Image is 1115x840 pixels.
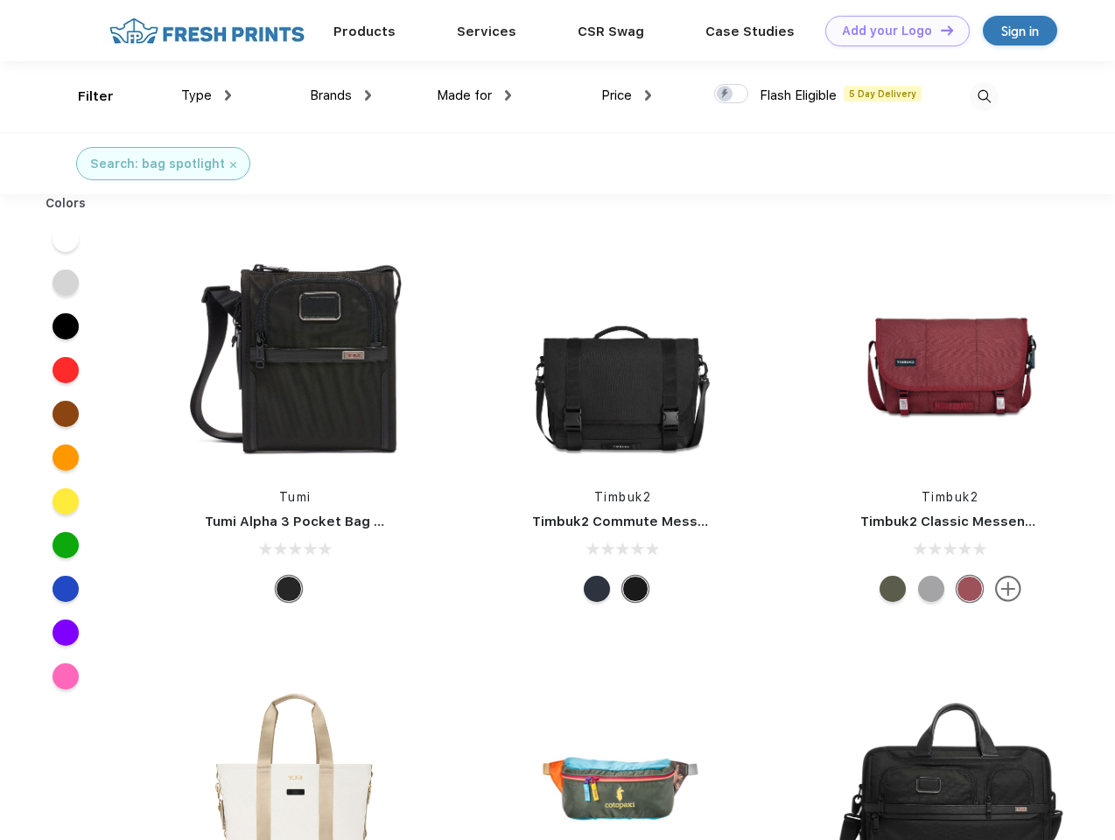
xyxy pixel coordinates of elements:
div: Sign in [1001,21,1039,41]
div: Search: bag spotlight [90,155,225,173]
span: 5 Day Delivery [844,86,922,101]
img: dropdown.png [365,90,371,101]
a: Timbuk2 [594,490,652,504]
img: dropdown.png [505,90,511,101]
div: Eco Black [622,576,649,602]
img: dropdown.png [645,90,651,101]
div: Black [276,576,302,602]
img: filter_cancel.svg [230,162,236,168]
img: desktop_search.svg [970,82,999,111]
span: Made for [437,87,492,103]
div: Add your Logo [842,24,932,38]
span: Flash Eligible [760,87,837,103]
img: func=resize&h=266 [506,238,739,471]
div: Eco Nautical [584,576,610,602]
span: Type [181,87,212,103]
span: Brands [310,87,352,103]
a: Timbuk2 [922,490,979,504]
div: Eco Collegiate Red [957,576,983,602]
div: Colors [32,194,100,213]
div: Eco Rind Pop [918,576,944,602]
a: Tumi [279,490,312,504]
a: Tumi Alpha 3 Pocket Bag Small [205,514,410,529]
img: more.svg [995,576,1021,602]
span: Price [601,87,632,103]
img: func=resize&h=266 [179,238,411,471]
a: Sign in [983,16,1057,45]
a: Products [333,24,396,39]
img: fo%20logo%202.webp [104,16,310,46]
img: DT [941,25,953,35]
img: dropdown.png [225,90,231,101]
img: func=resize&h=266 [834,238,1067,471]
div: Eco Army [880,576,906,602]
a: Timbuk2 Classic Messenger Bag [860,514,1077,529]
a: Timbuk2 Commute Messenger Bag [532,514,767,529]
div: Filter [78,87,114,107]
